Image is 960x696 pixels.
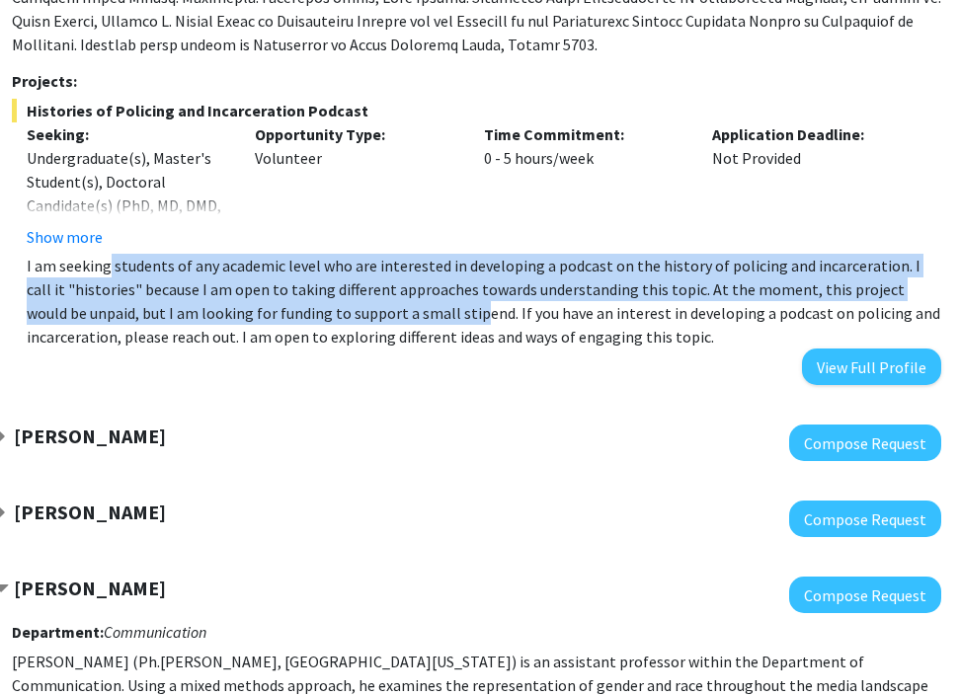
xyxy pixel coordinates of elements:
[802,348,941,385] button: View Full Profile
[27,225,103,249] button: Show more
[12,99,941,122] span: Histories of Policing and Incarceration Podcast
[27,254,941,348] p: I am seeking students of any academic level who are interested in developing a podcast on the his...
[12,71,77,91] strong: Projects:
[697,122,926,249] div: Not Provided
[789,425,941,461] button: Compose Request to Elizabeth Behm-Morawitz
[12,622,104,642] strong: Department:
[14,500,166,524] strong: [PERSON_NAME]
[712,122,912,146] p: Application Deadline:
[104,622,206,642] i: Communication
[15,607,84,681] iframe: Chat
[27,122,226,146] p: Seeking:
[240,122,469,249] div: Volunteer
[14,576,166,600] strong: [PERSON_NAME]
[789,577,941,613] button: Compose Request to Tim Luisi
[14,424,166,448] strong: [PERSON_NAME]
[27,146,226,241] div: Undergraduate(s), Master's Student(s), Doctoral Candidate(s) (PhD, MD, DMD, PharmD, etc.)
[484,122,683,146] p: Time Commitment:
[469,122,698,249] div: 0 - 5 hours/week
[255,122,454,146] p: Opportunity Type:
[789,501,941,537] button: Compose Request to Aaron Thompson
